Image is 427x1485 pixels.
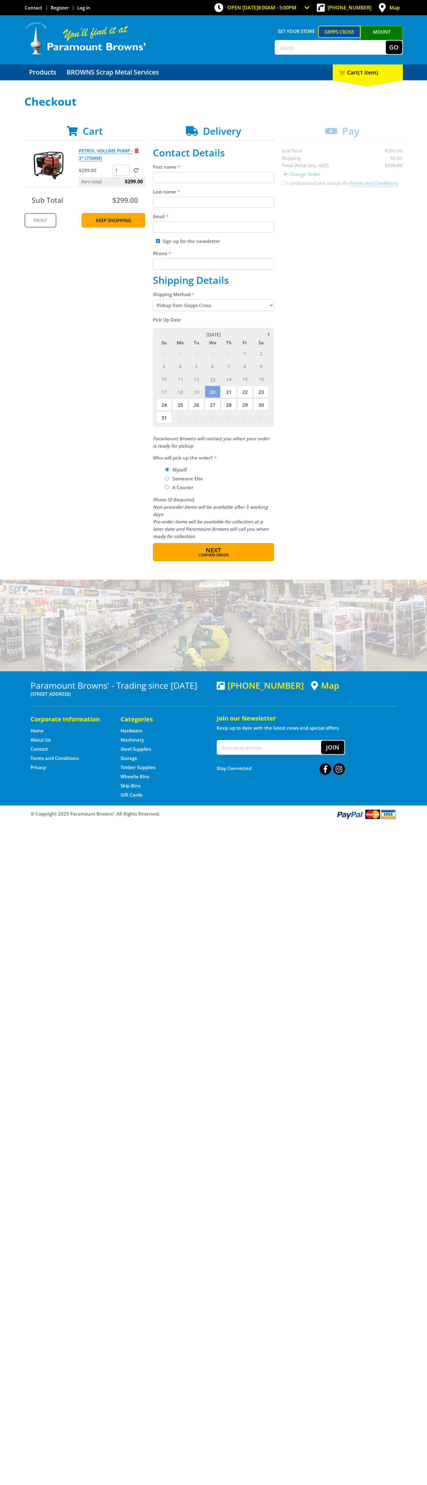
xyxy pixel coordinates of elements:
[258,4,296,11] span: 8:00am - 5:00pm
[205,360,220,372] span: 6
[253,398,269,411] span: 30
[163,238,220,244] label: Sign up for the newsletter
[321,741,344,754] button: Join
[121,746,151,752] a: Go to the Steel Supplies page
[237,411,253,424] span: 5
[253,347,269,359] span: 2
[153,316,274,323] label: Pick Up Date
[221,360,237,372] span: 7
[156,411,172,424] span: 31
[31,680,211,690] h3: Paramount Browns' - Trading since [DATE]
[217,724,397,732] p: Keep up to date with the latest news and special offers.
[221,347,237,359] span: 31
[156,398,172,411] span: 24
[153,291,274,298] label: Shipping Method
[81,213,145,228] a: Keep Shopping
[237,386,253,398] span: 22
[31,690,211,698] p: [STREET_ADDRESS]
[217,761,345,776] div: Stay Connected
[318,26,360,38] a: Gepps Cross
[275,26,318,37] span: Set your store
[77,5,90,11] a: Log in
[156,360,172,372] span: 3
[51,5,69,11] a: Go to the registration page
[166,553,261,557] span: Confirm order
[237,360,253,372] span: 8
[135,148,139,154] a: Remove from cart
[205,386,220,398] span: 20
[24,21,147,55] img: Paramount Browns'
[156,373,172,385] span: 10
[189,398,204,411] span: 26
[172,347,188,359] span: 28
[386,41,402,54] button: Go
[156,347,172,359] span: 27
[153,222,274,233] input: Please enter your email address.
[121,728,142,734] a: Go to the Hardware page
[253,411,269,424] span: 6
[79,167,111,174] p: $299.00
[253,360,269,372] span: 9
[156,339,172,346] span: Su
[170,473,205,484] label: Someone Else
[165,476,169,480] input: Please select who will pick up the order.
[189,386,204,398] span: 19
[121,764,155,771] a: Go to the Timber Supplies page
[153,497,269,539] em: Photo ID Required. Non-preorder items will be available after 5 working days Pre-order items will...
[189,339,204,346] span: Tu
[121,773,149,780] a: Go to the Wheelie Bins page
[221,386,237,398] span: 21
[24,809,403,820] div: ® Copyright 2025 Paramount Browns'. All Rights Reserved.
[79,177,145,186] p: Item total:
[206,546,221,554] span: Next
[24,213,56,228] a: Print
[333,64,403,80] div: Cart
[336,809,397,820] img: PayPal, Mastercard, Visa accepted
[32,195,63,205] span: Sub Total
[31,764,46,771] a: Go to the Privacy page
[153,435,270,449] em: Paramount Browns will contact you when your order is ready for pickup
[153,274,274,286] h2: Shipping Details
[31,755,79,761] a: Go to the Terms and Conditions page
[121,792,142,798] a: Go to the Gift Cards page
[153,543,274,561] button: Next Confirm order
[153,213,274,220] label: Email
[253,339,269,346] span: Sa
[172,373,188,385] span: 11
[237,347,253,359] span: 1
[237,398,253,411] span: 29
[205,373,220,385] span: 13
[205,339,220,346] span: We
[206,332,221,338] span: [DATE]
[217,741,321,754] input: Your email address
[221,339,237,346] span: Th
[153,299,274,311] select: Please select a shipping method.
[165,468,169,471] input: Please select who will pick up the order.
[153,188,274,195] label: Last name
[205,347,220,359] span: 30
[189,373,204,385] span: 12
[189,347,204,359] span: 29
[153,454,274,461] label: Who will pick up the order?
[31,746,48,752] a: Go to the Contact page
[172,386,188,398] span: 18
[24,64,61,80] a: Go to the Products page
[79,148,133,161] a: PETROL VOLUME PUMP - 3" (75MM)
[253,386,269,398] span: 23
[125,177,143,186] span: $299.00
[31,715,108,724] h5: Corporate Information
[121,755,137,761] a: Go to the Storage page
[275,41,386,54] input: Search
[221,373,237,385] span: 14
[189,411,204,424] span: 2
[205,411,220,424] span: 3
[62,64,163,80] a: Go to the BROWNS Scrap Metal Services page
[170,482,195,493] label: A Courier
[121,737,144,743] a: Go to the Machinery page
[237,339,253,346] span: Fr
[153,163,274,170] label: First name
[112,195,138,205] span: $299.00
[253,373,269,385] span: 16
[31,728,44,734] a: Go to the Home page
[30,147,67,184] img: PETROL VOLUME PUMP - 3" (75MM)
